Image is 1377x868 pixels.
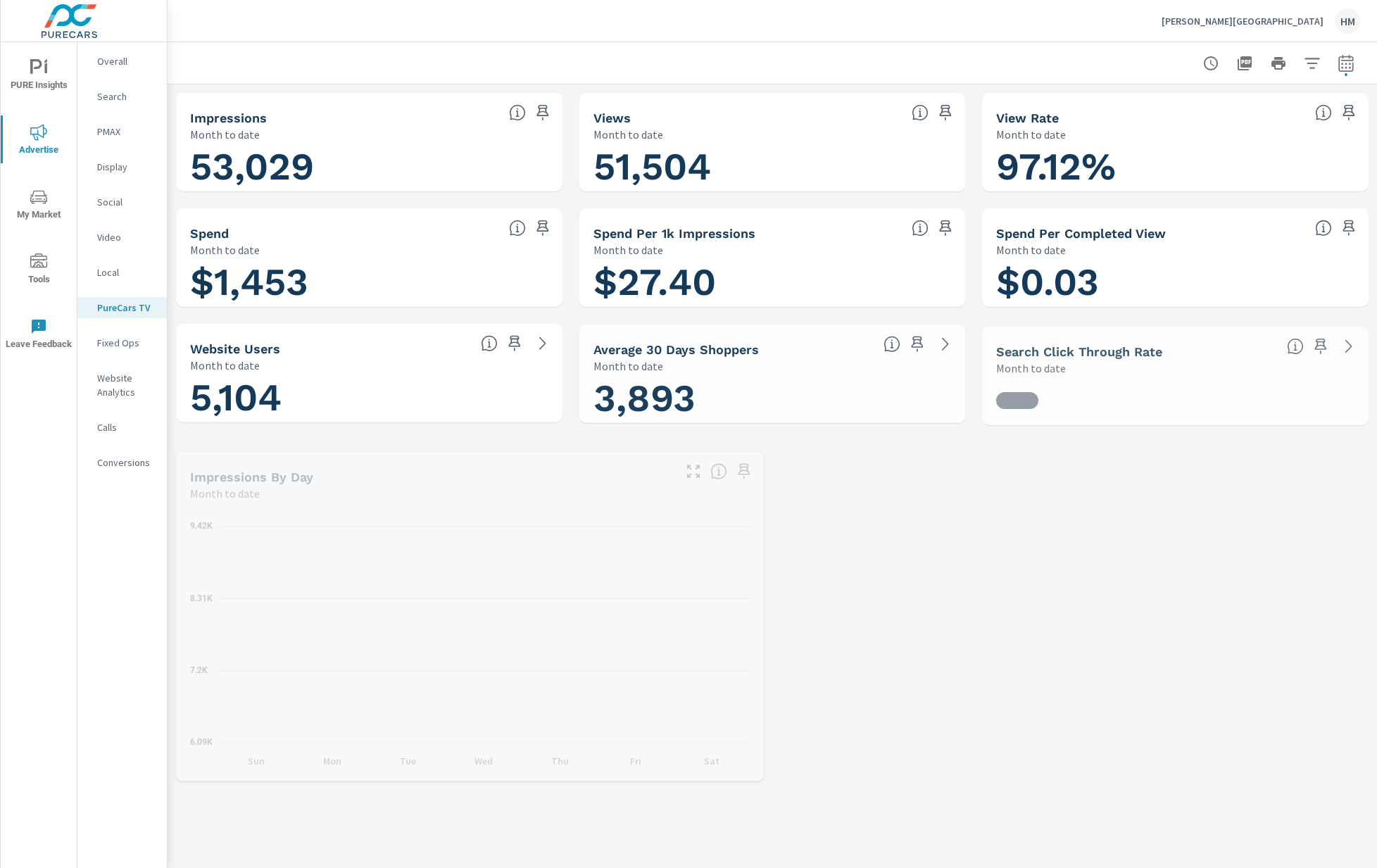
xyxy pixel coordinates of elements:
[1287,338,1304,355] span: Percentage of users who viewed your campaigns who clicked through to your website. For example, i...
[77,332,167,353] div: Fixed Ops
[77,121,167,142] div: PMAX
[532,217,554,239] span: Save this to your personalized report
[687,754,736,768] p: Sat
[593,258,952,306] h1: $27.40
[77,51,167,72] div: Overall
[682,460,705,483] button: Make Fullscreen
[996,226,1166,241] h5: Spend Per Completed View
[77,191,167,213] div: Social
[593,226,755,241] h5: Spend Per 1k Impressions
[884,336,900,353] span: A rolling 30 day total of daily Shoppers on the dealership website, averaged over the selected da...
[934,217,957,239] span: Save this to your personalized report
[77,452,167,473] div: Conversions
[996,241,1066,258] p: Month to date
[190,143,548,191] h1: 53,029
[190,341,280,356] h5: Website Users
[481,335,498,352] span: Unique website visitors over the selected time period. [Source: Website Analytics]
[97,195,156,209] p: Social
[1,42,77,366] div: nav menu
[996,258,1354,306] h1: $0.03
[1338,217,1360,239] span: Save this to your personalized report
[190,593,213,603] text: 8.31K
[1338,335,1360,358] a: See more details in report
[593,111,631,125] h5: Views
[97,54,156,68] p: Overall
[77,297,167,318] div: PureCars TV
[532,101,554,124] span: Save this to your personalized report
[77,86,167,107] div: Search
[996,143,1354,191] h1: 97.12%
[5,253,73,288] span: Tools
[459,754,508,768] p: Wed
[190,357,260,374] p: Month to date
[97,420,156,434] p: Calls
[190,485,260,502] p: Month to date
[1315,104,1332,121] span: Percentage of Impressions where the ad was viewed completely. “Impressions” divided by “Views”. [...
[593,126,663,143] p: Month to date
[912,104,929,121] span: Number of times your connected TV ad was viewed completely by a user. [Source: This data is provi...
[308,754,357,768] p: Mon
[996,111,1059,125] h5: View Rate
[593,342,759,357] h5: Average 30 Days Shoppers
[934,333,957,356] a: See more details in report
[996,126,1066,143] p: Month to date
[532,332,554,355] a: See more details in report
[1298,49,1326,77] button: Apply Filters
[733,460,755,483] span: Save this to your personalized report
[190,241,260,258] p: Month to date
[97,160,156,174] p: Display
[593,358,663,375] p: Month to date
[190,226,229,241] h5: Spend
[996,360,1066,377] p: Month to date
[996,344,1162,359] h5: Search Click Through Rate
[77,156,167,177] div: Display
[710,463,727,480] span: The number of impressions, broken down by the day of the week they occurred.
[77,417,167,438] div: Calls
[190,665,208,675] text: 7.2K
[190,126,260,143] p: Month to date
[1335,8,1360,34] div: HM
[5,124,73,158] span: Advertise
[1315,220,1332,237] span: Total spend per 1,000 impressions. [Source: This data is provided by the video advertising platform]
[509,220,526,237] span: Cost of your connected TV ad campaigns. [Source: This data is provided by the video advertising p...
[912,220,929,237] span: Total spend per 1,000 impressions. [Source: This data is provided by the video advertising platform]
[535,754,584,768] p: Thu
[593,241,663,258] p: Month to date
[5,189,73,223] span: My Market
[1338,101,1360,124] span: Save this to your personalized report
[1332,49,1360,77] button: Select Date Range
[1231,49,1259,77] button: "Export Report to PDF"
[503,332,526,355] span: Save this to your personalized report
[509,104,526,121] span: Number of times your connected TV ad was presented to a user. [Source: This data is provided by t...
[190,470,313,484] h5: Impressions by Day
[190,258,548,306] h1: $1,453
[611,754,660,768] p: Fri
[97,371,156,399] p: Website Analytics
[190,737,213,747] text: 6.09K
[77,227,167,248] div: Video
[5,59,73,94] span: PURE Insights
[1309,335,1332,358] span: Save this to your personalized report
[97,455,156,470] p: Conversions
[190,521,213,531] text: 9.42K
[77,262,167,283] div: Local
[97,336,156,350] p: Fixed Ops
[1162,15,1323,27] p: [PERSON_NAME][GEOGRAPHIC_DATA]
[232,754,281,768] p: Sun
[190,111,267,125] h5: Impressions
[97,89,156,103] p: Search
[190,374,548,422] h1: 5,104
[97,125,156,139] p: PMAX
[384,754,433,768] p: Tue
[906,333,929,356] span: Save this to your personalized report
[77,367,167,403] div: Website Analytics
[97,301,156,315] p: PureCars TV
[97,230,156,244] p: Video
[934,101,957,124] span: Save this to your personalized report
[97,265,156,279] p: Local
[593,143,952,191] h1: 51,504
[593,375,952,422] h1: 3,893
[5,318,73,353] span: Leave Feedback
[1264,49,1293,77] button: Print Report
